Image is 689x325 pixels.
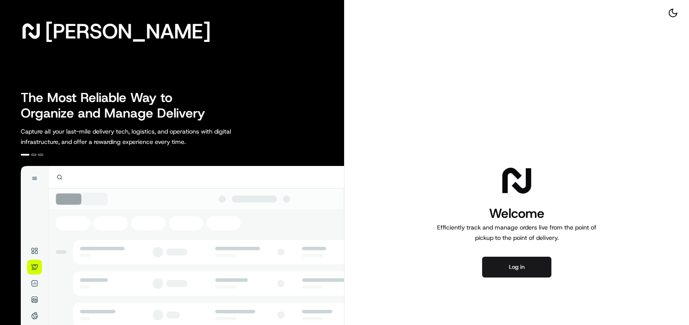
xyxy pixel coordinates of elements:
p: Capture all your last-mile delivery tech, logistics, and operations with digital infrastructure, ... [21,126,270,147]
h2: The Most Reliable Way to Organize and Manage Delivery [21,90,215,121]
span: [PERSON_NAME] [45,22,211,40]
h1: Welcome [434,205,600,222]
button: Log in [482,257,551,277]
p: Efficiently track and manage orders live from the point of pickup to the point of delivery. [434,222,600,243]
